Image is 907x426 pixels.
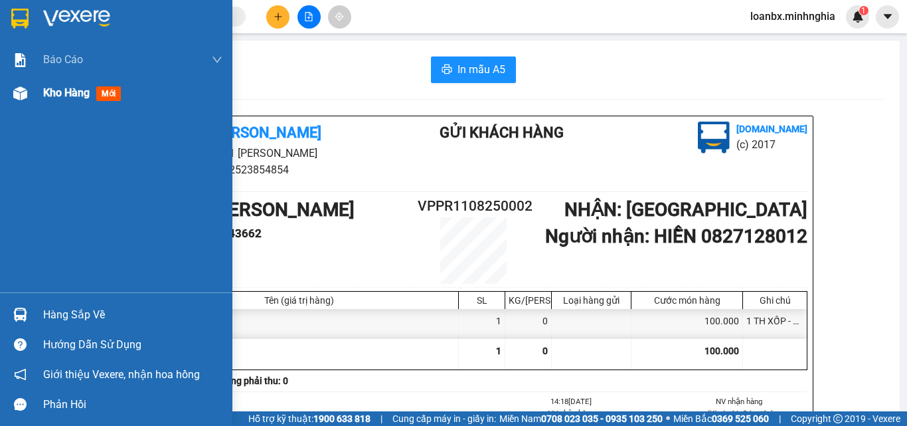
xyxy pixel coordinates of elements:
[43,366,200,383] span: Giới thiệu Vexere, nhận hoa hồng
[140,309,459,339] div: 816 (Bất kỳ)
[555,295,627,306] div: Loại hàng gửi
[313,413,371,424] strong: 1900 633 818
[833,414,843,423] span: copyright
[503,395,639,407] li: 14:18[DATE]
[139,161,386,178] li: 02523854854
[442,64,452,76] span: printer
[76,32,87,43] span: environment
[503,407,639,419] li: NV nhận hàng
[274,12,283,21] span: plus
[736,124,807,134] b: [DOMAIN_NAME]
[392,411,496,426] span: Cung cấp máy in - giấy in:
[545,225,807,247] b: Người nhận : HIỀN 0827128012
[6,29,253,46] li: 01 [PERSON_NAME]
[76,9,188,25] b: [PERSON_NAME]
[698,122,730,154] img: logo.jpg
[673,411,769,426] span: Miền Bắc
[462,295,501,306] div: SL
[541,413,663,424] strong: 0708 023 035 - 0935 103 250
[564,199,807,221] b: NHẬN : [GEOGRAPHIC_DATA]
[499,411,663,426] span: Miền Nam
[859,6,868,15] sup: 1
[496,346,501,356] span: 1
[11,9,29,29] img: logo-vxr
[220,375,288,386] b: Tổng phải thu: 0
[431,56,516,83] button: printerIn mẫu A5
[418,195,529,217] h2: VPPR1108250002
[671,395,808,407] li: NV nhận hàng
[43,86,90,99] span: Kho hàng
[876,5,899,29] button: caret-down
[43,305,222,325] div: Hàng sắp về
[43,51,83,68] span: Báo cáo
[297,5,321,29] button: file-add
[457,61,505,78] span: In mẫu A5
[304,12,313,21] span: file-add
[13,86,27,100] img: warehouse-icon
[139,145,386,161] li: 01 [PERSON_NAME]
[736,136,807,153] li: (c) 2017
[505,309,552,339] div: 0
[266,5,289,29] button: plus
[861,6,866,15] span: 1
[6,83,221,105] b: GỬI : VP [PERSON_NAME]
[635,295,739,306] div: Cước món hàng
[210,124,321,141] b: [PERSON_NAME]
[704,346,739,356] span: 100.000
[882,11,894,23] span: caret-down
[706,409,772,418] i: (Kí và ghi rõ họ tên)
[212,54,222,65] span: down
[335,12,344,21] span: aim
[6,6,72,72] img: logo.jpg
[712,413,769,424] strong: 0369 525 060
[746,295,803,306] div: Ghi chú
[143,295,455,306] div: Tên (giá trị hàng)
[440,124,564,141] b: Gửi khách hàng
[6,46,253,62] li: 02523854854
[14,368,27,381] span: notification
[139,199,355,221] b: GỬI : VP [PERSON_NAME]
[666,416,670,421] span: ⚪️
[96,86,121,101] span: mới
[459,309,505,339] div: 1
[14,338,27,351] span: question-circle
[631,309,743,339] div: 100.000
[43,335,222,355] div: Hướng dẫn sử dụng
[542,346,548,356] span: 0
[43,395,222,415] div: Phản hồi
[852,11,864,23] img: icon-new-feature
[779,411,781,426] span: |
[740,8,846,25] span: loanbx.minhnghia
[509,295,548,306] div: KG/[PERSON_NAME]
[76,49,87,59] span: phone
[248,411,371,426] span: Hỗ trợ kỹ thuật:
[328,5,351,29] button: aim
[13,308,27,322] img: warehouse-icon
[743,309,807,339] div: 1 TH XỐP - CÁ
[14,398,27,411] span: message
[380,411,382,426] span: |
[13,53,27,67] img: solution-icon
